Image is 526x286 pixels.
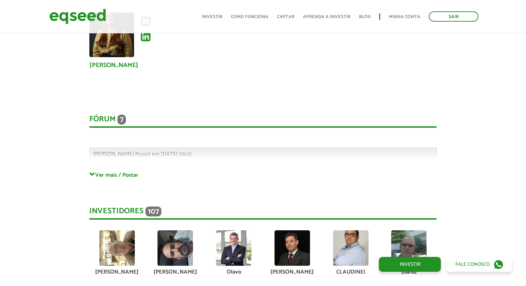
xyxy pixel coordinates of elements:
a: Minha conta [389,15,420,19]
a: Blog [359,15,371,19]
img: picture-126279-1756095177.png [333,230,369,266]
a: Ver perfil do usuário. [89,12,134,57]
img: picture-59196-1554917141.jpg [275,230,310,266]
a: Aprenda a investir [303,15,350,19]
div: [PERSON_NAME] [151,269,199,275]
div: [PERSON_NAME] [268,269,316,275]
div: Joarez [385,269,433,275]
div: [PERSON_NAME] [93,269,141,275]
div: Investidores [89,207,437,220]
a: Investir [202,15,222,19]
img: picture-113391-1693569165.jpg [216,230,251,266]
img: picture-125935-1742226982.jpg [99,230,135,266]
img: picture-121595-1719786865.jpg [157,230,193,266]
img: EqSeed [49,7,106,26]
a: Fale conosco [447,257,512,272]
a: Captar [277,15,294,19]
a: Ver mais / Postar [89,171,437,178]
a: [PERSON_NAME] [89,62,138,68]
div: Olavo [210,269,258,275]
a: Sair [429,11,478,22]
span: 7 [117,115,126,125]
span: 107 [145,207,161,216]
div: CLAUDINEI [327,269,375,275]
img: picture-39313-1481646781.jpg [391,230,427,266]
a: Investir [379,257,441,272]
a: Como funciona [231,15,268,19]
img: Foto de Daniela Freitas Ribeiro [89,12,134,57]
span: [PERSON_NAME].Poyart em [DATE] 09:22 [93,149,192,159]
div: Fórum [89,115,437,128]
